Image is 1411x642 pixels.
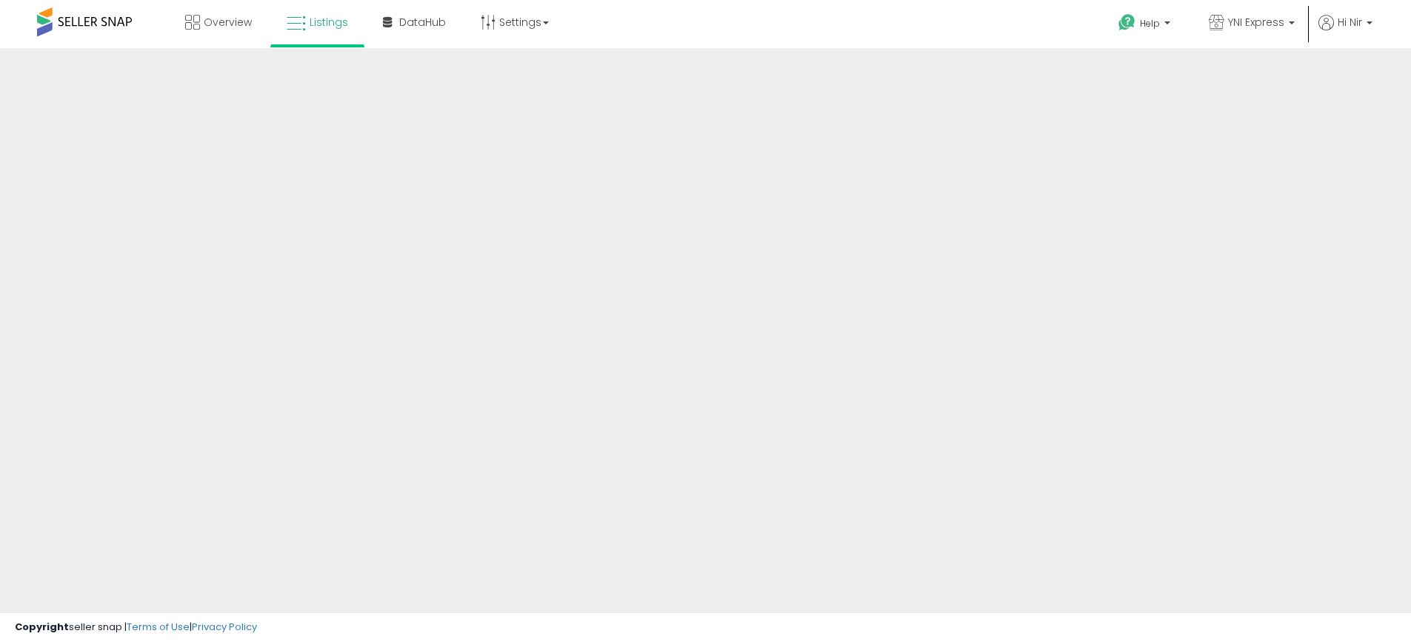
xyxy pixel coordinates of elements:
span: Hi Nir [1338,15,1362,30]
span: Overview [204,15,252,30]
a: Hi Nir [1318,15,1372,48]
span: Help [1140,17,1160,30]
span: YNI Express [1228,15,1284,30]
a: Terms of Use [127,620,190,634]
i: Get Help [1118,13,1136,32]
a: Privacy Policy [192,620,257,634]
strong: Copyright [15,620,69,634]
span: DataHub [399,15,446,30]
span: Listings [310,15,348,30]
a: Help [1107,2,1185,48]
div: seller snap | | [15,621,257,635]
